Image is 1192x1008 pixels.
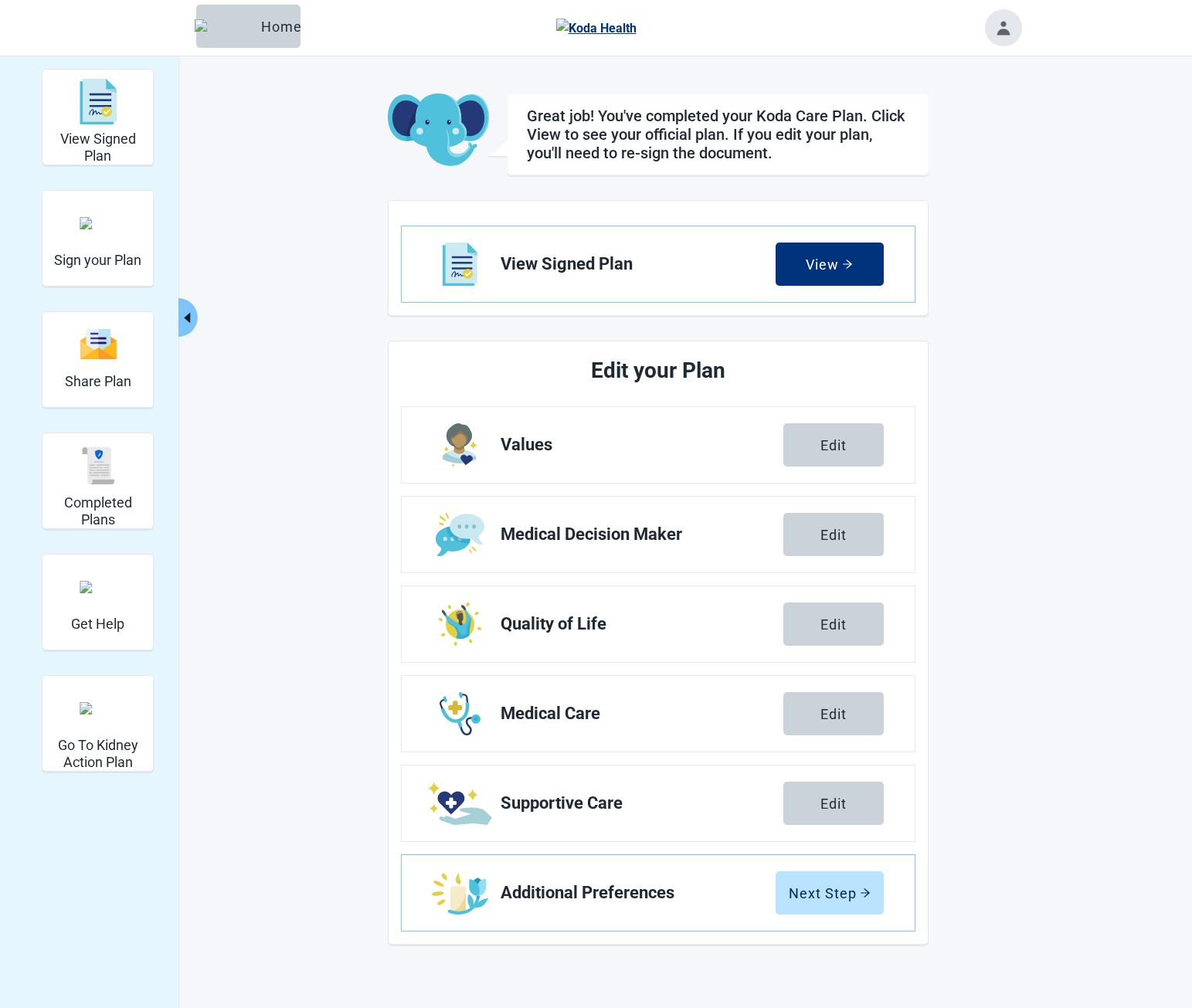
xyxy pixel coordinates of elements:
h2: Get Help [71,616,124,633]
button: Toggle account menu [985,9,1022,46]
span: caret-left [180,311,195,325]
div: Edit [820,527,847,542]
h2: Go To Kidney Action Plan [49,737,147,770]
a: Edit Medical Care section [402,676,915,752]
span: View Signed Plan [501,255,776,273]
span: Values [501,436,783,454]
div: Next Step [789,885,871,901]
div: Go To Kidney Action Plan [42,675,154,772]
span: Medical Decision Maker [501,525,783,544]
span: arrow-right [860,888,871,898]
div: Home [209,19,288,34]
div: Edit [820,616,847,632]
h2: Completed Plans [49,494,147,528]
img: svg%3e [80,328,117,361]
span: Supportive Care [501,794,783,813]
div: Completed Plans [42,433,154,529]
a: Edit Medical Decision Maker section [402,497,915,572]
button: Edit [783,602,884,646]
div: Share Plan [42,311,154,408]
span: arrow-right [842,259,853,270]
div: Edit [820,437,847,453]
div: View [806,256,853,272]
button: ElephantHome [196,5,301,48]
h2: View Signed Plan [49,131,147,164]
div: Sign your Plan [42,190,154,287]
h2: Edit your Plan [459,354,857,388]
span: Medical Care [501,704,783,723]
button: Collapse menu [178,298,198,337]
div: View Signed Plan [42,69,154,165]
span: Quality of Life [501,615,783,633]
a: Edit Supportive Care section [402,765,915,841]
span: Additional Preferences [501,884,776,902]
div: Edit [820,796,847,811]
a: Edit Additional Preferences section [402,855,915,931]
img: Elephant [195,19,255,33]
button: Edit [783,782,884,825]
a: Edit Values section [402,407,915,483]
h2: Sign your Plan [54,252,141,269]
div: Get Help [42,554,154,650]
a: Edit Quality of Life section [402,586,915,662]
img: person-question.svg [80,581,117,593]
a: View View Signed Plan section [402,226,915,302]
h2: Share Plan [65,373,131,390]
button: Next Steparrow-right [776,871,884,915]
button: Edit [783,423,884,467]
img: kidney_action_plan.svg [80,702,117,714]
img: svg%3e [80,447,117,484]
h1: Great job! You've completed your Koda Care Plan. Click View to see your official plan. If you edi... [527,107,909,162]
button: Viewarrow-right [776,243,884,286]
main: Main content [295,93,1021,945]
img: make_plan_official.svg [80,217,117,229]
img: Koda Health [556,19,637,38]
div: Edit [820,706,847,721]
button: Edit [783,513,884,556]
button: Edit [783,692,884,735]
img: svg%3e [80,79,117,125]
img: Koda Elephant [388,93,489,168]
